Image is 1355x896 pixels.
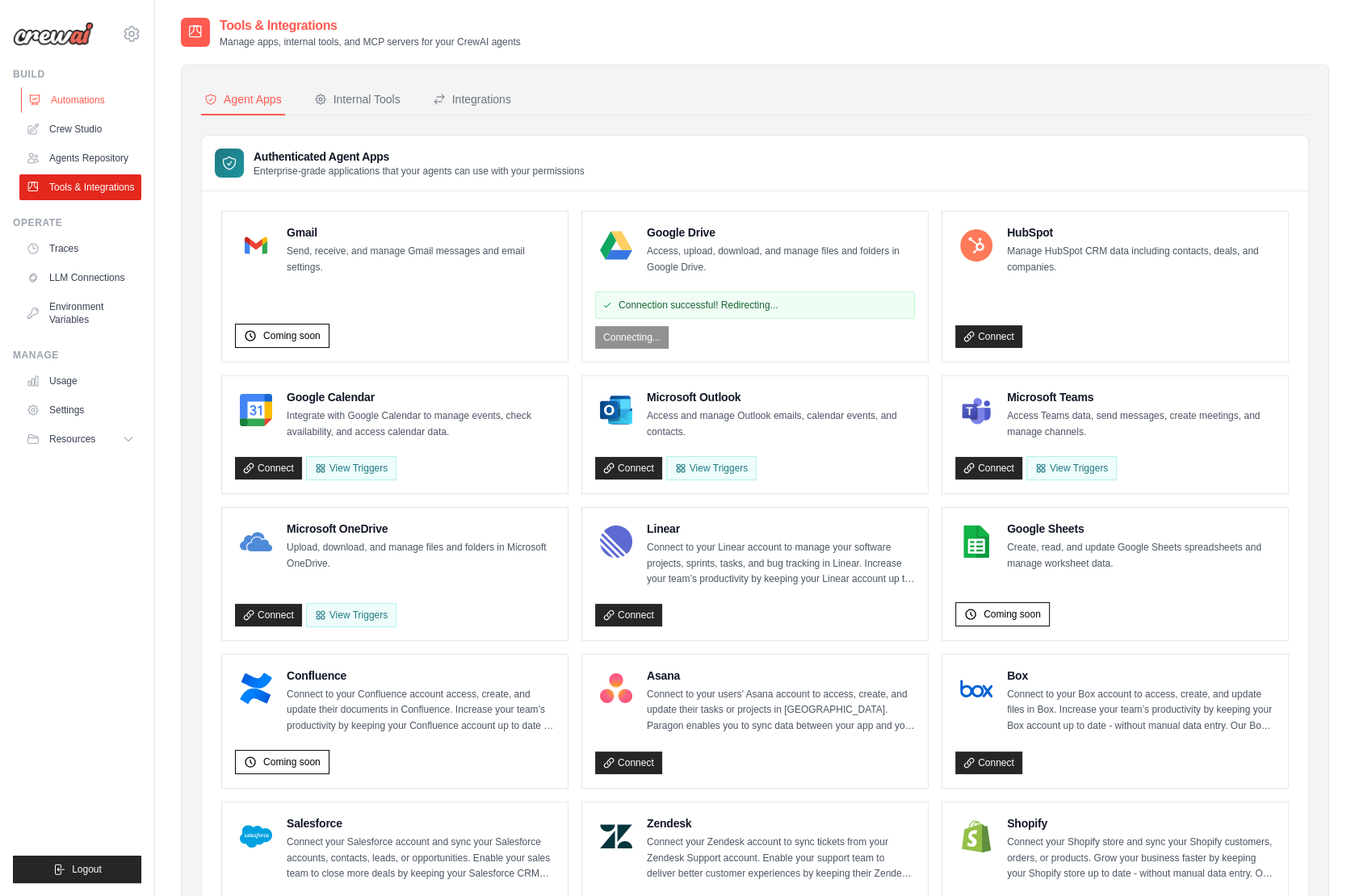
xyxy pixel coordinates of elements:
[19,368,141,394] a: Usage
[13,349,141,362] div: Manage
[600,820,632,852] img: Zendesk Logo
[204,91,282,107] div: Agent Apps
[1274,819,1355,896] iframe: Chat Widget
[619,299,778,312] span: Connection successful! Redirecting...
[666,456,757,480] : View Triggers
[960,394,992,426] img: Microsoft Teams Logo
[263,756,321,768] span: Coming soon
[235,457,302,479] a: Connect
[1007,835,1275,882] p: Connect your Shopify store and sync your Shopify customers, orders, or products. Grow your busine...
[1007,668,1275,684] h4: Box
[254,165,585,178] p: Enterprise-grade applications that your agents can use with your permissions
[984,608,1041,621] span: Coming soon
[647,521,915,537] h4: Linear
[1007,224,1275,241] h4: HubSpot
[306,603,396,627] : View Triggers
[955,752,1022,774] a: Connect
[595,457,662,479] a: Connect
[960,229,992,262] img: HubSpot Logo
[647,540,915,588] p: Connect to your Linear account to manage your software projects, sprints, tasks, and bug tracking...
[600,229,632,262] img: Google Drive Logo
[1007,540,1275,572] p: Create, read, and update Google Sheets spreadsheets and manage worksheet data.
[1007,244,1275,275] p: Manage HubSpot CRM data including contacts, deals, and companies.
[287,521,555,537] h4: Microsoft OneDrive
[955,457,1022,479] a: Connect
[19,294,141,333] a: Environment Variables
[647,408,915,440] p: Access and manage Outlook emails, calendar events, and contacts.
[1007,408,1275,440] p: Access Teams data, send messages, create meetings, and manage channels.
[647,389,915,405] h4: Microsoft Outlook
[287,815,555,831] h4: Salesforce
[287,835,555,882] p: Connect your Salesforce account and sync your Salesforce accounts, contacts, leads, or opportunit...
[287,540,555,572] p: Upload, download, and manage files and folders in Microsoft OneDrive.
[430,85,514,115] button: Integrations
[19,236,141,262] a: Traces
[600,672,632,705] img: Asana Logo
[955,325,1022,348] a: Connect
[72,863,102,876] span: Logout
[287,389,555,405] h4: Google Calendar
[287,408,555,440] p: Integrate with Google Calendar to manage events, check availability, and access calendar data.
[595,604,662,626] a: Connect
[19,145,141,171] a: Agents Repository
[960,672,992,705] img: Box Logo
[287,687,555,735] p: Connect to your Confluence account access, create, and update their documents in Confluence. Incr...
[600,394,632,426] img: Microsoft Outlook Logo
[220,36,521,48] p: Manage apps, internal tools, and MCP servers for your CrewAI agents
[311,85,404,115] button: Internal Tools
[49,433,95,446] span: Resources
[254,149,585,165] h3: Authenticated Agent Apps
[595,752,662,774] a: Connect
[240,525,272,558] img: Microsoft OneDrive Logo
[13,216,141,229] div: Operate
[647,835,915,882] p: Connect your Zendesk account to sync tickets from your Zendesk Support account. Enable your suppo...
[647,687,915,735] p: Connect to your users’ Asana account to access, create, and update their tasks or projects in [GE...
[240,394,272,426] img: Google Calendar Logo
[1026,456,1117,480] : View Triggers
[433,91,511,107] div: Integrations
[13,68,141,81] div: Build
[1007,815,1275,831] h4: Shopify
[287,224,555,241] h4: Gmail
[287,244,555,275] p: Send, receive, and manage Gmail messages and email settings.
[314,91,401,107] div: Internal Tools
[263,329,321,342] span: Coming soon
[647,224,915,241] h4: Google Drive
[240,672,272,705] img: Confluence Logo
[240,229,272,262] img: Gmail Logo
[647,815,915,831] h4: Zendesk
[1007,389,1275,405] h4: Microsoft Teams
[960,820,992,852] img: Shopify Logo
[13,856,141,883] button: Logout
[19,265,141,291] a: LLM Connections
[1007,687,1275,735] p: Connect to your Box account to access, create, and update files in Box. Increase your team’s prod...
[19,397,141,423] a: Settings
[201,85,285,115] button: Agent Apps
[220,16,521,36] h2: Tools & Integrations
[19,174,141,200] a: Tools & Integrations
[647,244,915,275] p: Access, upload, download, and manage files and folders in Google Drive.
[21,87,143,113] a: Automations
[235,604,302,626] a: Connect
[647,668,915,684] h4: Asana
[960,525,992,558] img: Google Sheets Logo
[19,116,141,142] a: Crew Studio
[1007,521,1275,537] h4: Google Sheets
[600,525,632,558] img: Linear Logo
[287,668,555,684] h4: Confluence
[19,426,141,452] button: Resources
[306,456,396,480] button: View Triggers
[13,22,94,46] img: Logo
[240,820,272,852] img: Salesforce Logo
